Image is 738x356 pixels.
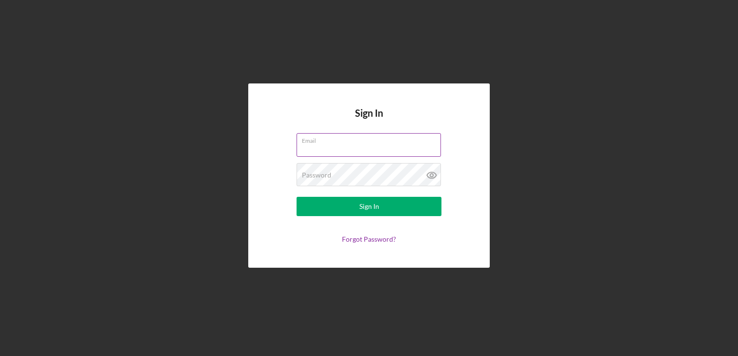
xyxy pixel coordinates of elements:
[359,197,379,216] div: Sign In
[297,197,441,216] button: Sign In
[302,134,441,144] label: Email
[355,108,383,133] h4: Sign In
[302,171,331,179] label: Password
[342,235,396,243] a: Forgot Password?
